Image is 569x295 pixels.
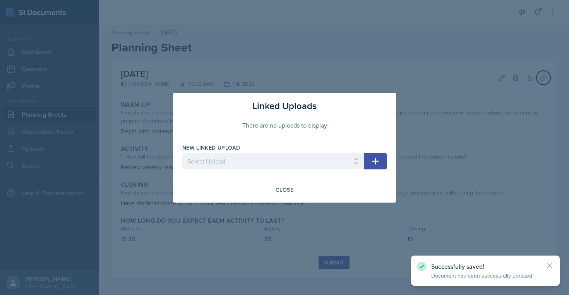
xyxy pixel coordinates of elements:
[182,144,240,152] label: New Linked Upload
[252,99,317,113] h3: Linked Uploads
[431,263,540,270] p: Successfully saved!
[271,183,298,196] button: Close
[182,113,387,138] div: There are no uploads to display
[276,187,293,193] div: Close
[431,272,540,280] p: Document has been successfully updated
